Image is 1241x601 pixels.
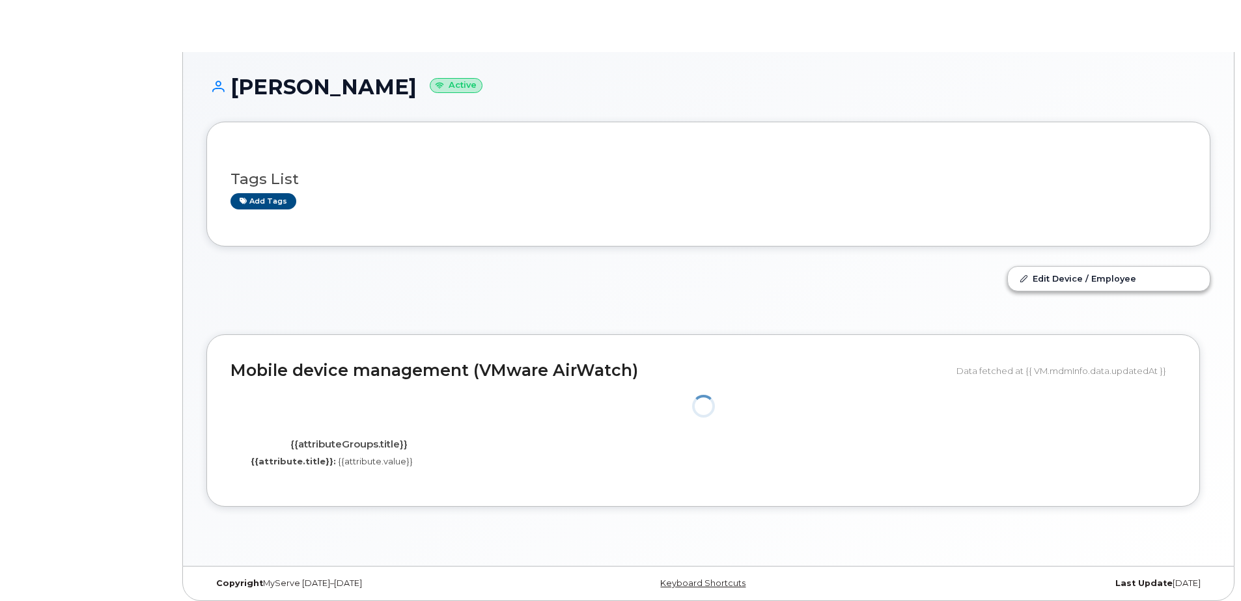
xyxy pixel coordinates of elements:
a: Edit Device / Employee [1008,267,1210,290]
div: MyServe [DATE]–[DATE] [206,578,541,589]
strong: Copyright [216,578,263,588]
a: Keyboard Shortcuts [660,578,746,588]
h1: [PERSON_NAME] [206,75,1210,98]
span: {{attribute.value}} [338,456,413,466]
a: Add tags [230,193,296,209]
div: Data fetched at {{ VM.mdmInfo.data.updatedAt }} [956,358,1176,383]
strong: Last Update [1115,578,1173,588]
h4: {{attributeGroups.title}} [240,439,457,450]
label: {{attribute.title}}: [251,455,336,468]
div: [DATE] [876,578,1210,589]
h2: Mobile device management (VMware AirWatch) [230,362,947,380]
small: Active [430,78,482,93]
h3: Tags List [230,171,1186,187]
